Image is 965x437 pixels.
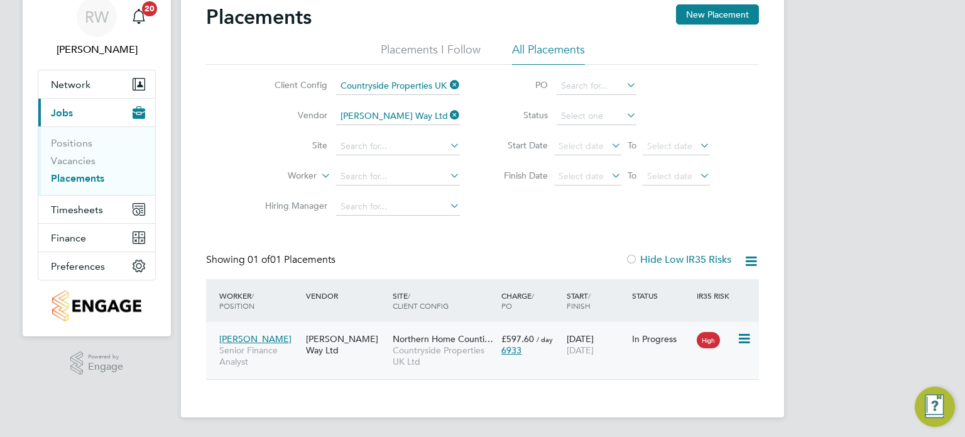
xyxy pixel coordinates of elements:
[336,168,460,185] input: Search for...
[557,77,636,95] input: Search for...
[51,79,90,91] span: Network
[85,9,109,25] span: RW
[647,170,692,182] span: Select date
[38,126,155,195] div: Jobs
[38,252,155,280] button: Preferences
[567,290,591,311] span: / Finish
[647,140,692,152] span: Select date
[491,109,548,121] label: Status
[219,333,292,345] span: [PERSON_NAME]
[625,253,731,266] label: Hide Low IR35 Risks
[255,200,327,211] label: Hiring Manager
[248,253,270,266] span: 01 of
[512,42,585,65] li: All Placements
[38,196,155,223] button: Timesheets
[244,170,317,182] label: Worker
[216,326,759,337] a: [PERSON_NAME]Senior Finance Analyst[PERSON_NAME] Way LtdNorthern Home Counti…Countryside Properti...
[393,333,493,345] span: Northern Home Counti…
[632,333,691,345] div: In Progress
[491,79,548,91] label: PO
[51,172,104,184] a: Placements
[557,108,636,125] input: Select one
[336,138,460,155] input: Search for...
[393,345,495,367] span: Countryside Properties UK Ltd
[498,284,564,317] div: Charge
[255,109,327,121] label: Vendor
[51,204,103,216] span: Timesheets
[303,284,390,307] div: Vendor
[38,224,155,252] button: Finance
[51,107,73,119] span: Jobs
[676,4,759,25] button: New Placement
[564,327,629,362] div: [DATE]
[697,332,720,348] span: High
[219,345,300,367] span: Senior Finance Analyst
[38,290,156,321] a: Go to home page
[52,290,141,321] img: countryside-properties-logo-retina.png
[694,284,737,307] div: IR35 Risk
[501,290,534,311] span: / PO
[915,387,955,427] button: Engage Resource Center
[51,260,105,272] span: Preferences
[336,77,460,95] input: Search for...
[501,333,534,345] span: £597.60
[393,290,449,311] span: / Client Config
[390,284,498,317] div: Site
[336,108,460,125] input: Search for...
[206,253,338,267] div: Showing
[564,284,629,317] div: Start
[624,167,640,184] span: To
[501,345,521,356] span: 6933
[51,137,92,149] a: Positions
[70,351,124,375] a: Powered byEngage
[491,170,548,181] label: Finish Date
[206,4,312,30] h2: Placements
[51,155,95,167] a: Vacancies
[51,232,86,244] span: Finance
[624,137,640,153] span: To
[142,1,157,16] span: 20
[629,284,694,307] div: Status
[559,170,604,182] span: Select date
[491,140,548,151] label: Start Date
[38,42,156,57] span: Richard Walsh
[537,335,553,344] span: / day
[303,327,390,362] div: [PERSON_NAME] Way Ltd
[248,253,335,266] span: 01 Placements
[219,290,254,311] span: / Position
[88,351,123,362] span: Powered by
[255,140,327,151] label: Site
[567,345,594,356] span: [DATE]
[559,140,604,152] span: Select date
[381,42,481,65] li: Placements I Follow
[255,79,327,91] label: Client Config
[336,198,460,216] input: Search for...
[216,284,303,317] div: Worker
[88,362,123,372] span: Engage
[38,70,155,98] button: Network
[38,99,155,126] button: Jobs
